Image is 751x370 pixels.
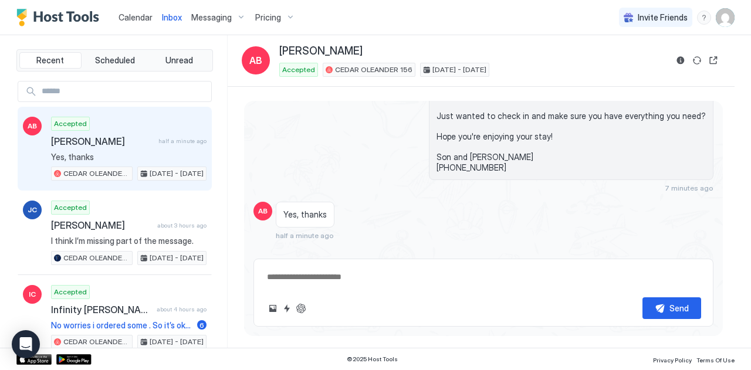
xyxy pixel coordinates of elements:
button: Scheduled [84,52,146,69]
span: Accepted [282,65,315,75]
span: [DATE] - [DATE] [150,337,204,347]
span: Yes, thanks [283,209,327,220]
span: [PERSON_NAME] [51,135,154,147]
a: Google Play Store [56,354,92,365]
span: half a minute ago [158,137,207,145]
span: CEDAR OLEANDER 150 [63,253,130,263]
button: Unread [148,52,210,69]
a: Inbox [162,11,182,23]
div: menu [697,11,711,25]
span: Messaging [191,12,232,23]
span: 7 minutes ago [665,184,713,192]
span: Hi [PERSON_NAME], Just wanted to check in and make sure you have everything you need? Hope you're... [437,90,706,172]
span: Invite Friends [638,12,688,23]
span: No worries i ordered some . So it’s okay . [51,320,192,331]
span: Accepted [54,287,87,297]
span: Pricing [255,12,281,23]
button: Scheduled Messages [604,249,713,265]
button: Reservation information [674,53,688,67]
span: JC [28,205,37,215]
span: about 4 hours ago [157,305,207,313]
span: Accepted [54,202,87,213]
span: [PERSON_NAME] [279,45,363,58]
a: Terms Of Use [696,353,735,365]
span: 6 [199,321,204,330]
button: ChatGPT Auto Reply [294,301,308,315]
span: AB [249,53,262,67]
span: [DATE] - [DATE] [150,253,204,263]
span: © 2025 Host Tools [347,355,398,363]
span: [PERSON_NAME] [51,219,153,231]
span: Calendar [119,12,153,22]
span: half a minute ago [276,231,334,240]
button: Quick reply [280,301,294,315]
span: Infinity [PERSON_NAME] [51,304,152,315]
a: Host Tools Logo [16,9,104,26]
span: Accepted [54,118,87,129]
span: about 3 hours ago [157,222,207,229]
a: Privacy Policy [653,353,692,365]
span: AB [28,121,37,131]
div: Open Intercom Messenger [12,330,40,358]
span: Privacy Policy [653,357,692,364]
span: Terms Of Use [696,357,735,364]
span: CEDAR OLEANDER 156 [335,65,412,75]
div: tab-group [16,49,213,72]
span: Recent [36,55,64,66]
span: Scheduled [95,55,135,66]
input: Input Field [37,82,211,101]
a: App Store [16,354,52,365]
button: Upload image [266,301,280,315]
span: [DATE] - [DATE] [432,65,486,75]
button: Sync reservation [690,53,704,67]
a: Calendar [119,11,153,23]
span: I think I’m missing part of the message. [51,236,207,246]
span: CEDAR OLEANDER 157 [63,337,130,347]
span: AB [258,206,268,216]
div: User profile [716,8,735,27]
button: Recent [19,52,82,69]
button: Open reservation [706,53,720,67]
span: Unread [165,55,193,66]
span: IC [29,289,36,300]
div: Send [669,302,689,314]
span: Yes, thanks [51,152,207,162]
span: CEDAR OLEANDER 156 [63,168,130,179]
span: Inbox [162,12,182,22]
span: [DATE] - [DATE] [150,168,204,179]
button: Send [642,297,701,319]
